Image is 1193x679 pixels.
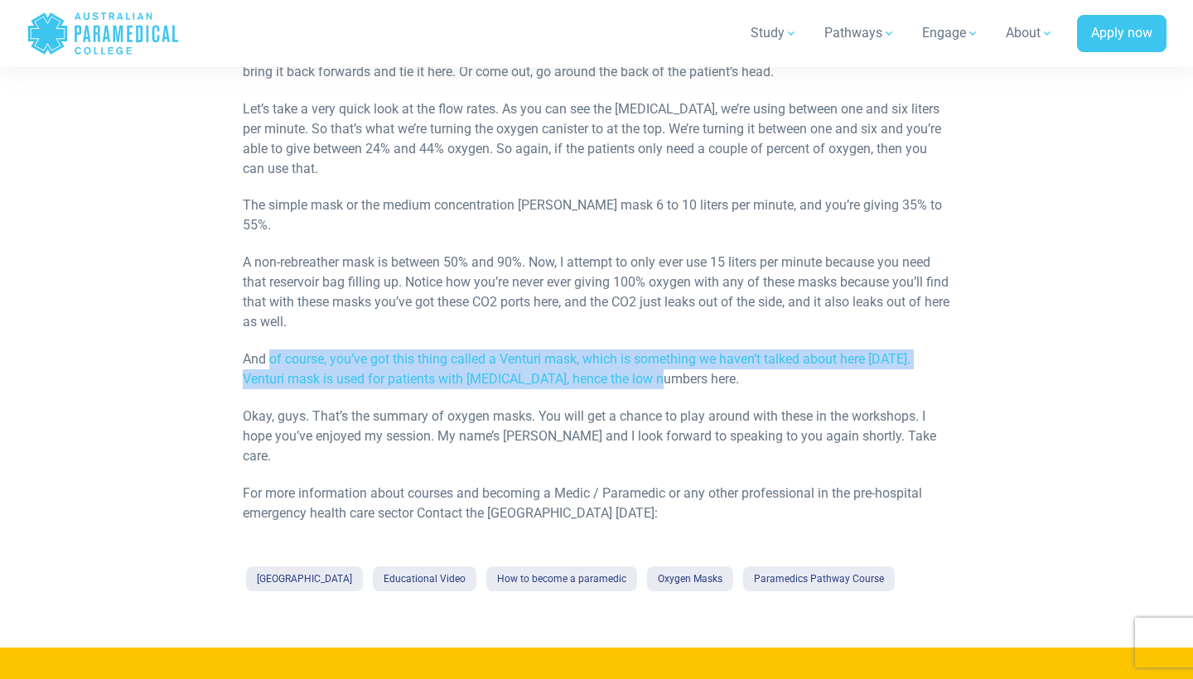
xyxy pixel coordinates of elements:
a: Study [741,10,808,56]
p: Let’s take a very quick look at the flow rates. As you can see the [MEDICAL_DATA], we’re using be... [243,99,949,179]
a: About [996,10,1064,56]
p: And of course, you’ve got this thing called a Venturi mask, which is something we haven’t talked ... [243,349,949,389]
p: The simple mask or the medium concentration [PERSON_NAME] mask 6 to 10 liters per minute, and you... [243,195,949,235]
a: Apply now [1077,15,1166,53]
p: A non-rebreather mask is between 50% and 90%. Now, I attempt to only ever use 15 liters per minut... [243,253,949,332]
a: [GEOGRAPHIC_DATA] [246,566,363,591]
a: How to become a paramedic [486,566,637,591]
a: Engage [912,10,989,56]
p: Okay, guys. That’s the summary of oxygen masks. You will get a chance to play around with these i... [243,407,949,466]
a: Educational Video [373,566,476,591]
a: Australian Paramedical College [27,7,180,60]
a: Pathways [814,10,906,56]
a: Oxygen Masks [647,566,733,591]
a: Paramedics Pathway Course [743,566,895,591]
p: For more information about courses and becoming a Medic / Paramedic or any other professional in ... [243,484,949,523]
